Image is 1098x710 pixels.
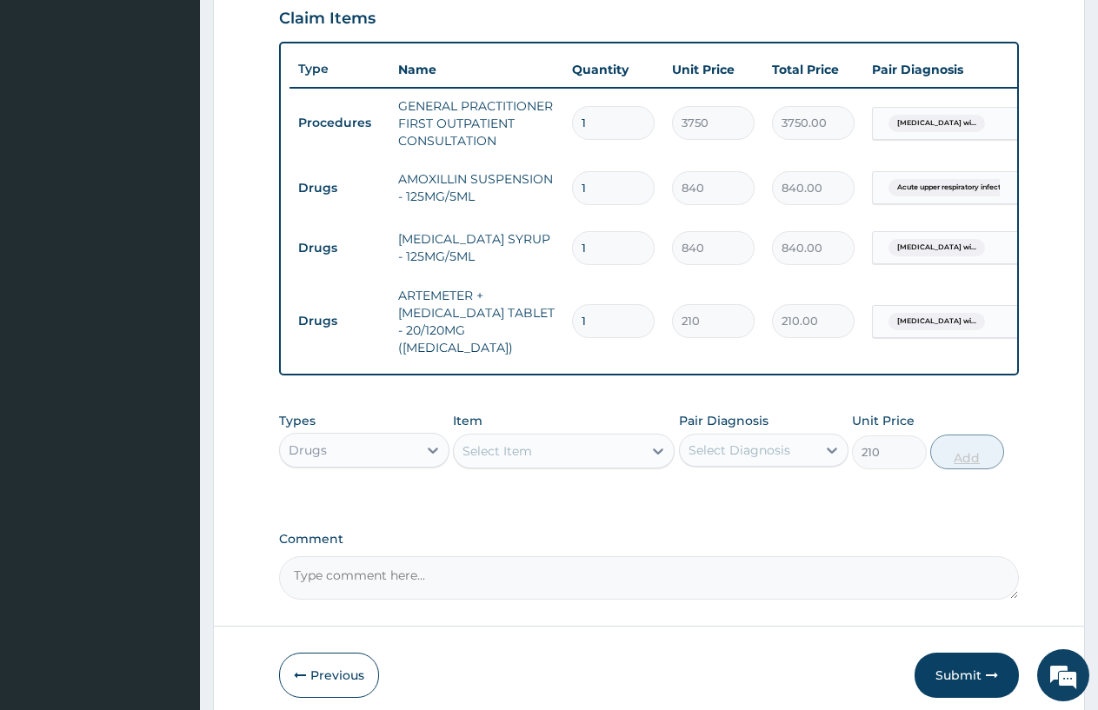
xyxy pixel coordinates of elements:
[930,435,1004,469] button: Add
[888,115,985,132] span: [MEDICAL_DATA] wi...
[888,313,985,330] span: [MEDICAL_DATA] wi...
[389,222,563,274] td: [MEDICAL_DATA] SYRUP - 125MG/5ML
[289,232,389,264] td: Drugs
[453,412,482,429] label: Item
[289,441,327,459] div: Drugs
[279,414,316,428] label: Types
[389,52,563,87] th: Name
[679,412,769,429] label: Pair Diagnosis
[663,52,763,87] th: Unit Price
[90,97,292,120] div: Chat with us now
[852,412,915,429] label: Unit Price
[563,52,663,87] th: Quantity
[915,653,1019,698] button: Submit
[888,239,985,256] span: [MEDICAL_DATA] wi...
[689,441,790,459] div: Select Diagnosis
[285,9,327,50] div: Minimize live chat window
[462,442,532,460] div: Select Item
[888,179,1015,196] span: Acute upper respiratory infect...
[289,172,389,204] td: Drugs
[32,87,70,130] img: d_794563401_company_1708531726252_794563401
[279,10,376,29] h3: Claim Items
[101,219,240,395] span: We're online!
[289,305,389,337] td: Drugs
[289,53,389,85] th: Type
[9,474,331,535] textarea: Type your message and hit 'Enter'
[389,89,563,158] td: GENERAL PRACTITIONER FIRST OUTPATIENT CONSULTATION
[279,532,1019,547] label: Comment
[763,52,863,87] th: Total Price
[389,162,563,214] td: AMOXILLIN SUSPENSION - 125MG/5ML
[389,278,563,365] td: ARTEMETER + [MEDICAL_DATA] TABLET - 20/120MG ([MEDICAL_DATA])
[289,107,389,139] td: Procedures
[279,653,379,698] button: Previous
[863,52,1055,87] th: Pair Diagnosis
